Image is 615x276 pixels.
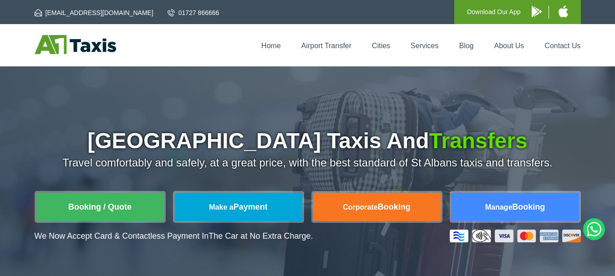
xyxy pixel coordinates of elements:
a: Cities [372,42,390,50]
a: [EMAIL_ADDRESS][DOMAIN_NAME] [35,8,153,17]
a: Blog [459,42,473,50]
img: A1 Taxis Android App [532,6,542,17]
span: Transfers [429,129,528,153]
span: The Car at No Extra Charge. [208,231,313,241]
a: About Us [494,42,524,50]
a: Home [261,42,281,50]
span: Corporate [343,203,377,211]
a: Make aPayment [175,193,302,221]
a: Booking / Quote [36,193,164,221]
p: Download Our App [467,6,521,18]
a: Airport Transfer [301,42,351,50]
a: CorporateBooking [313,193,441,221]
span: Manage [485,203,513,211]
img: A1 Taxis iPhone App [559,5,568,17]
img: A1 Taxis St Albans LTD [35,35,116,54]
a: 01727 866666 [168,8,219,17]
h1: [GEOGRAPHIC_DATA] Taxis And [35,130,581,152]
a: ManageBooking [452,193,579,221]
span: Make a [209,203,233,211]
a: Services [411,42,438,50]
a: Contact Us [544,42,580,50]
img: Credit And Debit Cards [450,230,581,242]
p: Travel comfortably and safely, at a great price, with the best standard of St Albans taxis and tr... [35,156,581,169]
p: We Now Accept Card & Contactless Payment In [35,231,313,241]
